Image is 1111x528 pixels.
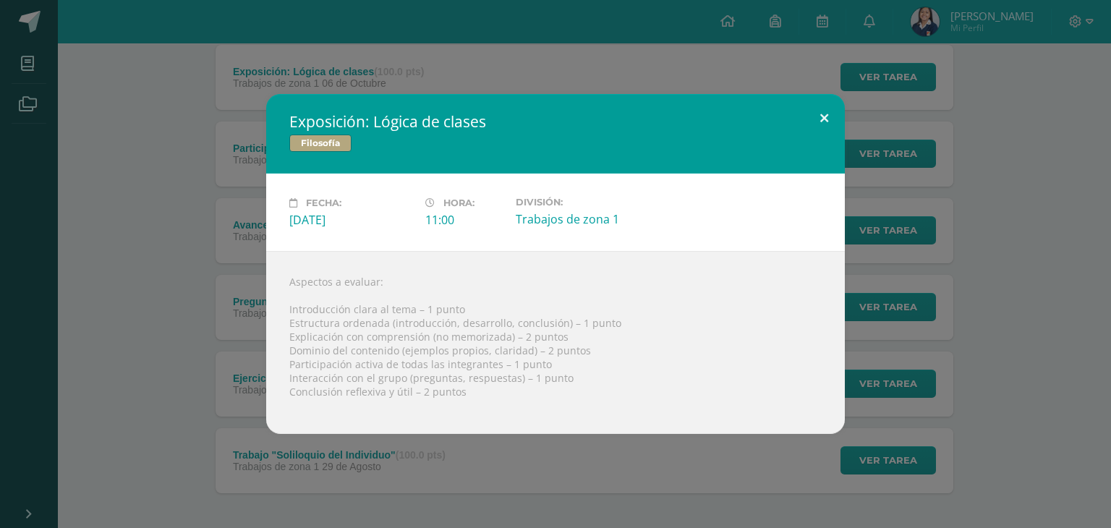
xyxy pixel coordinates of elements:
[266,251,845,434] div: Aspectos a evaluar: Introducción clara al tema – 1 punto Estructura ordenada (introducción, desar...
[306,197,341,208] span: Fecha:
[289,111,822,132] h2: Exposición: Lógica de clases
[516,211,640,227] div: Trabajos de zona 1
[289,135,352,152] span: Filosofía
[516,197,640,208] label: División:
[425,212,504,228] div: 11:00
[804,94,845,143] button: Close (Esc)
[289,212,414,228] div: [DATE]
[443,197,474,208] span: Hora:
